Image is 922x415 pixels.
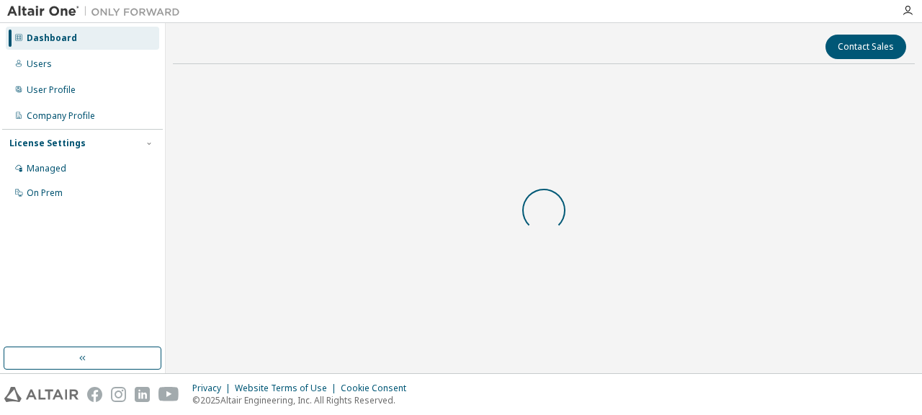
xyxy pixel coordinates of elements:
img: linkedin.svg [135,387,150,402]
img: Altair One [7,4,187,19]
div: Managed [27,163,66,174]
div: User Profile [27,84,76,96]
img: instagram.svg [111,387,126,402]
img: altair_logo.svg [4,387,79,402]
div: Company Profile [27,110,95,122]
div: On Prem [27,187,63,199]
div: License Settings [9,138,86,149]
img: facebook.svg [87,387,102,402]
div: Website Terms of Use [235,383,341,394]
button: Contact Sales [825,35,906,59]
img: youtube.svg [158,387,179,402]
div: Cookie Consent [341,383,415,394]
div: Dashboard [27,32,77,44]
div: Users [27,58,52,70]
div: Privacy [192,383,235,394]
p: © 2025 Altair Engineering, Inc. All Rights Reserved. [192,394,415,406]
